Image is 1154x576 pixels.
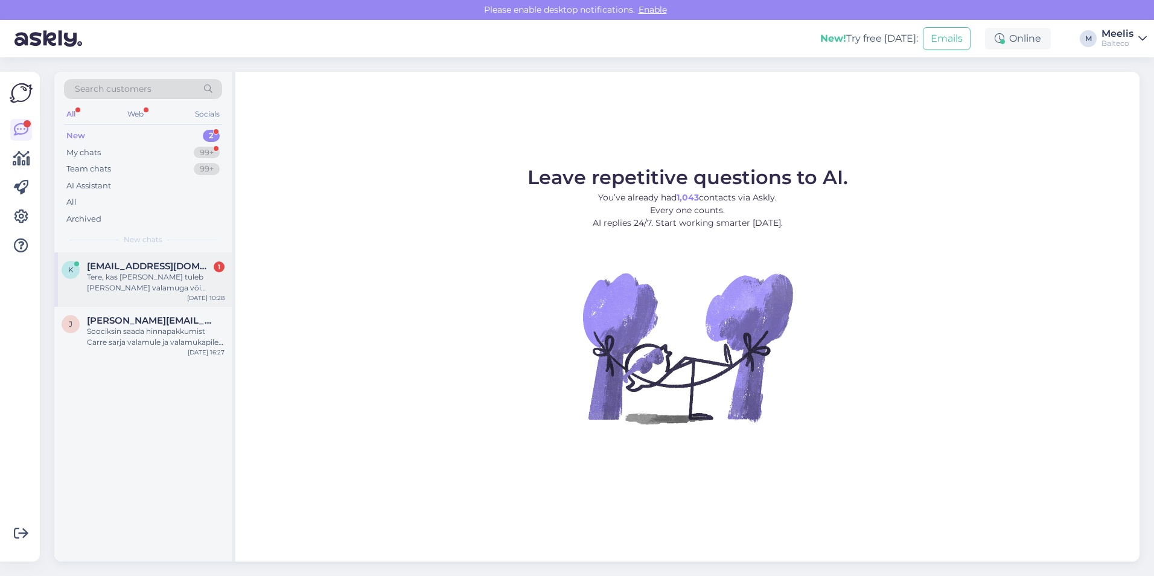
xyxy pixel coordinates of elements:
[214,261,225,272] div: 1
[69,319,72,328] span: j
[193,106,222,122] div: Socials
[125,106,146,122] div: Web
[75,83,151,95] span: Search customers
[528,165,848,189] span: Leave repetitive questions to AI.
[203,130,220,142] div: 2
[68,265,74,274] span: k
[1101,29,1147,48] a: MeelisBalteco
[820,33,846,44] b: New!
[579,239,796,456] img: No Chat active
[66,163,111,175] div: Team chats
[635,4,671,15] span: Enable
[66,130,85,142] div: New
[194,147,220,159] div: 99+
[1080,30,1097,47] div: M
[87,315,212,326] span: jurgenson.margit@gmail.com
[87,272,225,293] div: Tere, kas [PERSON_NAME] tuleb [PERSON_NAME] valamuga või töötasapinnaga, millele saab oma valamu ...
[10,82,33,104] img: Askly Logo
[66,147,101,159] div: My chats
[820,31,918,46] div: Try free [DATE]:
[188,348,225,357] div: [DATE] 16:27
[1101,39,1133,48] div: Balteco
[66,196,77,208] div: All
[87,261,212,272] span: kadri.tonto@gmail.com
[66,180,111,192] div: AI Assistant
[187,293,225,302] div: [DATE] 10:28
[677,192,699,203] b: 1,043
[923,27,971,50] button: Emails
[194,163,220,175] div: 99+
[87,326,225,348] div: Soociksin saada hinnapakkumist Carre sarja valamule ja valamukapile. Tume tammespoon valamu 64 cm
[64,106,78,122] div: All
[528,191,848,229] p: You’ve already had contacts via Askly. Every one counts. AI replies 24/7. Start working smarter [...
[66,213,101,225] div: Archived
[1101,29,1133,39] div: Meelis
[985,28,1051,50] div: Online
[124,234,162,245] span: New chats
